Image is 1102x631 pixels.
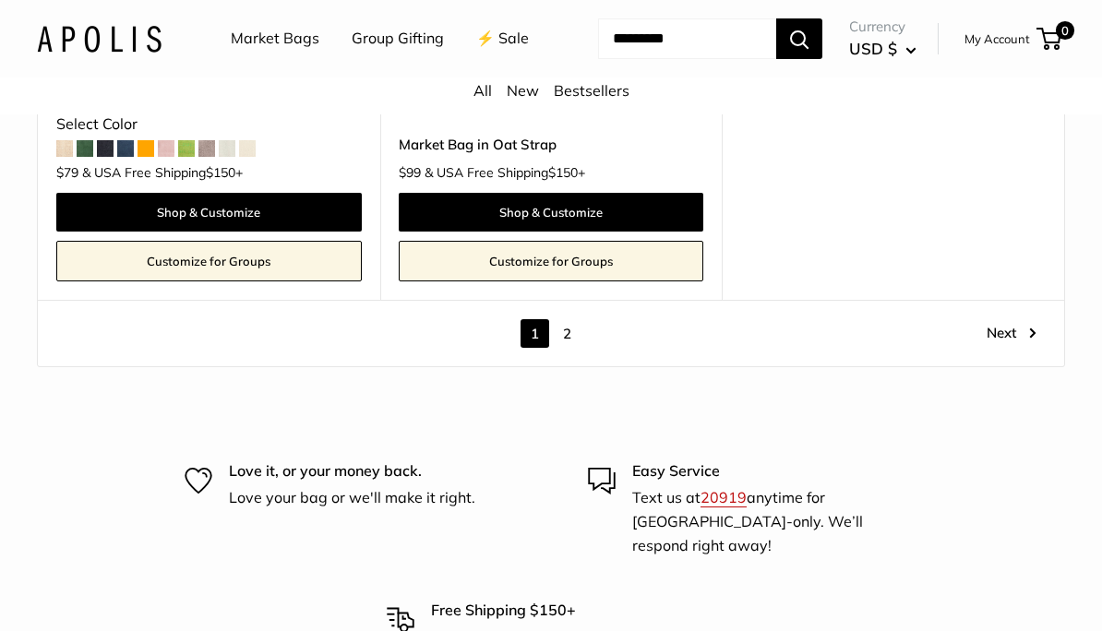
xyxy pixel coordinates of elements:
p: Easy Service [632,459,917,483]
a: Next [987,319,1036,348]
a: 0 [1038,28,1061,50]
span: & USA Free Shipping + [425,166,585,179]
a: Customize for Groups [399,241,704,281]
a: Shop & Customize [56,193,362,232]
a: Market Bags [231,25,319,53]
button: Search [776,18,822,59]
span: 0 [1056,21,1074,40]
p: Text us at anytime for [GEOGRAPHIC_DATA]-only. We’ll respond right away! [632,486,917,557]
a: Customize for Groups [56,241,362,281]
span: $150 [206,164,235,181]
span: & USA Free Shipping + [82,166,243,179]
button: USD $ [849,34,916,64]
a: Shop & Customize [399,193,704,232]
span: $150 [548,164,578,181]
span: $99 [399,164,421,181]
img: Apolis [37,25,162,52]
a: New [507,81,539,100]
a: My Account [964,28,1030,50]
div: Select Color [56,111,362,138]
a: ⚡️ Sale [476,25,529,53]
a: Group Gifting [352,25,444,53]
iframe: Sign Up via Text for Offers [15,561,198,616]
span: 1 [521,319,549,348]
span: $79 [56,164,78,181]
p: Love it, or your money back. [229,459,475,483]
a: All [473,81,492,100]
p: Free Shipping $150+ [431,599,716,623]
a: Market Bag in Oat Strap [399,134,704,155]
a: 20919 [701,488,747,506]
p: Love your bag or we'll make it right. [229,486,475,510]
a: Bestsellers [554,81,629,100]
span: USD $ [849,39,897,58]
a: 2 [553,319,581,348]
input: Search... [598,18,776,59]
span: Currency [849,14,916,40]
